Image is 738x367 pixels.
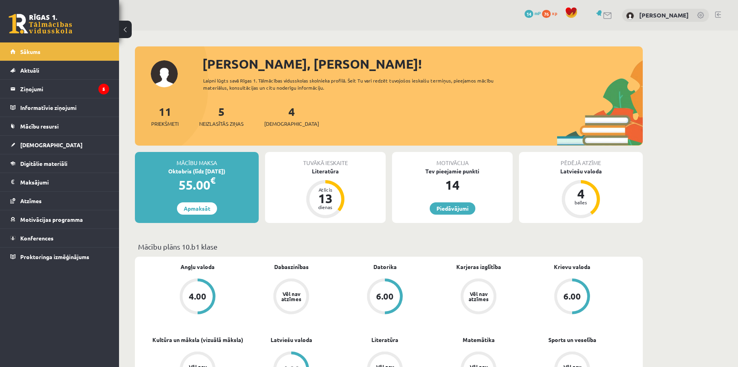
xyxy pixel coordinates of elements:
[10,248,109,266] a: Proktoringa izmēģinājums
[271,336,312,344] a: Latviešu valoda
[20,173,109,191] legend: Maksājumi
[10,98,109,117] a: Informatīvie ziņojumi
[338,279,432,316] a: 6.00
[135,152,259,167] div: Mācību maksa
[264,120,319,128] span: [DEMOGRAPHIC_DATA]
[10,210,109,229] a: Motivācijas programma
[569,187,593,200] div: 4
[10,42,109,61] a: Sākums
[313,192,337,205] div: 13
[244,279,338,316] a: Vēl nav atzīmes
[265,152,386,167] div: Tuvākā ieskaite
[135,175,259,194] div: 55.00
[525,10,533,18] span: 14
[20,253,89,260] span: Proktoringa izmēģinājums
[20,123,59,130] span: Mācību resursi
[467,291,490,302] div: Vēl nav atzīmes
[10,173,109,191] a: Maksājumi
[135,167,259,175] div: Oktobris (līdz [DATE])
[20,234,54,242] span: Konferences
[392,175,513,194] div: 14
[569,200,593,205] div: balles
[552,10,557,16] span: xp
[20,67,39,74] span: Aktuāli
[138,241,640,252] p: Mācību plāns 10.b1 klase
[432,279,525,316] a: Vēl nav atzīmes
[548,336,596,344] a: Sports un veselība
[10,61,109,79] a: Aktuāli
[199,120,244,128] span: Neizlasītās ziņas
[152,336,243,344] a: Kultūra un māksla (vizuālā māksla)
[20,216,83,223] span: Motivācijas programma
[10,136,109,154] a: [DEMOGRAPHIC_DATA]
[189,292,206,301] div: 4.00
[181,263,215,271] a: Angļu valoda
[373,263,397,271] a: Datorika
[151,279,244,316] a: 4.00
[519,152,643,167] div: Pēdējā atzīme
[10,80,109,98] a: Ziņojumi5
[199,104,244,128] a: 5Neizlasītās ziņas
[554,263,590,271] a: Krievu valoda
[20,160,67,167] span: Digitālie materiāli
[10,192,109,210] a: Atzīmes
[9,14,72,34] a: Rīgas 1. Tālmācības vidusskola
[542,10,551,18] span: 76
[392,152,513,167] div: Motivācija
[519,167,643,219] a: Latviešu valoda 4 balles
[98,84,109,94] i: 5
[639,11,689,19] a: [PERSON_NAME]
[376,292,394,301] div: 6.00
[456,263,501,271] a: Karjeras izglītība
[210,175,215,186] span: €
[20,80,109,98] legend: Ziņojumi
[20,48,40,55] span: Sākums
[525,10,541,16] a: 14 mP
[151,104,179,128] a: 11Priekšmeti
[313,205,337,209] div: dienas
[463,336,495,344] a: Matemātika
[274,263,309,271] a: Dabaszinības
[202,54,643,73] div: [PERSON_NAME], [PERSON_NAME]!
[534,10,541,16] span: mP
[519,167,643,175] div: Latviešu valoda
[10,229,109,247] a: Konferences
[563,292,581,301] div: 6.00
[371,336,398,344] a: Literatūra
[177,202,217,215] a: Apmaksāt
[20,141,83,148] span: [DEMOGRAPHIC_DATA]
[10,154,109,173] a: Digitālie materiāli
[265,167,386,175] div: Literatūra
[525,279,619,316] a: 6.00
[10,117,109,135] a: Mācību resursi
[430,202,475,215] a: Piedāvājumi
[542,10,561,16] a: 76 xp
[151,120,179,128] span: Priekšmeti
[20,197,42,204] span: Atzīmes
[265,167,386,219] a: Literatūra Atlicis 13 dienas
[392,167,513,175] div: Tev pieejamie punkti
[264,104,319,128] a: 4[DEMOGRAPHIC_DATA]
[280,291,302,302] div: Vēl nav atzīmes
[313,187,337,192] div: Atlicis
[20,98,109,117] legend: Informatīvie ziņojumi
[626,12,634,20] img: Tomass Niks Jansons
[203,77,508,91] div: Laipni lūgts savā Rīgas 1. Tālmācības vidusskolas skolnieka profilā. Šeit Tu vari redzēt tuvojošo...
